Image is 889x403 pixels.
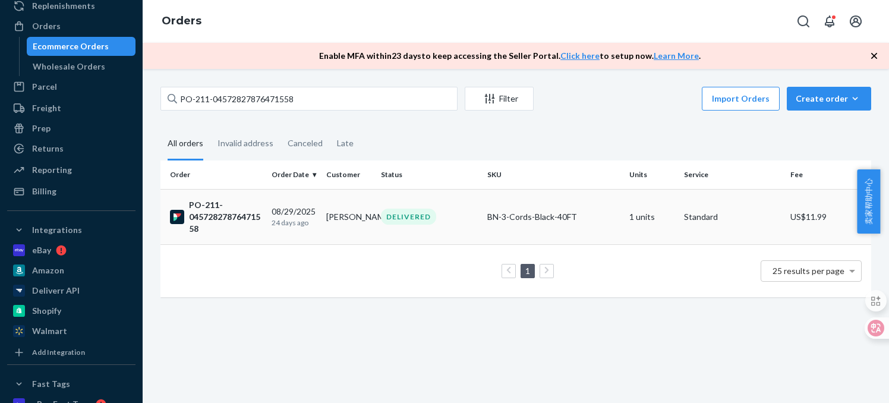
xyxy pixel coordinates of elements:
[32,285,80,297] div: Deliverr API
[162,14,201,27] a: Orders
[272,206,317,228] div: 08/29/2025
[792,10,815,33] button: Open Search Box
[337,128,354,159] div: Late
[272,218,317,228] p: 24 days ago
[7,77,135,96] a: Parcel
[796,93,862,105] div: Create order
[7,322,135,341] a: Walmart
[487,211,620,223] div: BN-3-Cords-Black-40FT
[7,301,135,320] a: Shopify
[786,160,871,189] th: Fee
[32,265,64,276] div: Amazon
[32,347,85,357] div: Add Integration
[32,102,61,114] div: Freight
[625,189,679,244] td: 1 units
[170,199,262,235] div: PO-211-04572827876471558
[787,87,871,111] button: Create order
[7,182,135,201] a: Billing
[7,281,135,300] a: Deliverr API
[702,87,780,111] button: Import Orders
[679,160,786,189] th: Service
[773,266,844,276] span: 25 results per page
[7,221,135,240] button: Integrations
[560,51,600,61] a: Click here
[32,185,56,197] div: Billing
[7,119,135,138] a: Prep
[786,189,871,244] td: US$11.99
[168,128,203,160] div: All orders
[32,122,51,134] div: Prep
[7,345,135,360] a: Add Integration
[32,224,82,236] div: Integrations
[267,160,321,189] th: Order Date
[625,160,679,189] th: Units
[483,160,625,189] th: SKU
[7,139,135,158] a: Returns
[32,143,64,155] div: Returns
[32,325,67,337] div: Walmart
[160,87,458,111] input: Search orders
[7,17,135,36] a: Orders
[326,169,371,180] div: Customer
[27,37,136,56] a: Ecommerce Orders
[319,50,701,62] p: Enable MFA within 23 days to keep accessing the Seller Portal. to setup now. .
[32,81,57,93] div: Parcel
[7,241,135,260] a: eBay
[7,160,135,180] a: Reporting
[684,211,781,223] p: Standard
[818,10,841,33] button: Open notifications
[844,10,868,33] button: Open account menu
[7,374,135,393] button: Fast Tags
[32,164,72,176] div: Reporting
[465,87,534,111] button: Filter
[152,4,211,39] ol: breadcrumbs
[7,261,135,280] a: Amazon
[321,189,376,244] td: [PERSON_NAME]
[32,20,61,32] div: Orders
[523,266,532,276] a: Page 1 is your current page
[376,160,483,189] th: Status
[33,40,109,52] div: Ecommerce Orders
[32,244,51,256] div: eBay
[857,169,880,234] button: 卖家帮助中心
[32,378,70,390] div: Fast Tags
[465,93,533,105] div: Filter
[654,51,699,61] a: Learn More
[217,128,273,159] div: Invalid address
[27,57,136,76] a: Wholesale Orders
[160,160,267,189] th: Order
[32,305,61,317] div: Shopify
[288,128,323,159] div: Canceled
[33,61,105,73] div: Wholesale Orders
[7,99,135,118] a: Freight
[381,209,436,225] div: DELIVERED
